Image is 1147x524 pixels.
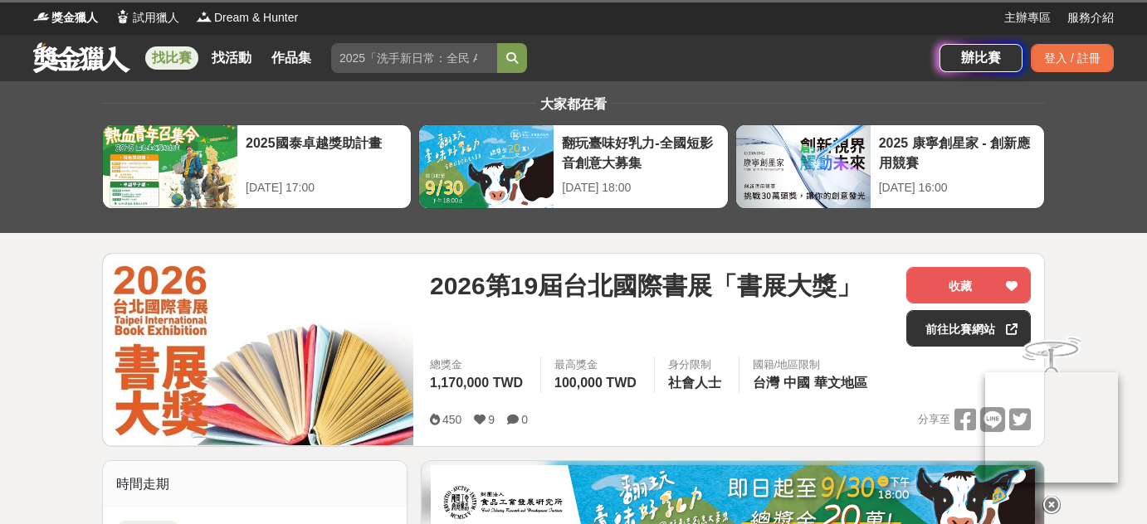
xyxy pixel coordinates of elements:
[205,46,258,70] a: 找活動
[1004,9,1051,27] a: 主辦專區
[879,133,1036,171] div: 2025 康寧創星家 - 創新應用競賽
[488,413,495,426] span: 9
[133,9,179,27] span: 試用獵人
[246,133,403,171] div: 2025國泰卓越獎助計畫
[430,376,523,390] span: 1,170,000 TWD
[442,413,461,426] span: 450
[783,376,810,390] span: 中國
[906,310,1031,347] a: 前往比賽網站
[753,376,779,390] span: 台灣
[33,9,98,27] a: Logo獎金獵人
[196,9,298,27] a: LogoDream & Hunter
[562,179,719,196] div: [DATE] 18:00
[418,124,728,209] a: 翻玩臺味好乳力-全國短影音創意大募集[DATE] 18:00
[33,8,50,25] img: Logo
[879,179,1036,196] div: [DATE] 16:00
[331,43,497,73] input: 2025「洗手新日常：全民 ALL IN」洗手歌全台徵選
[145,46,198,70] a: 找比賽
[906,267,1031,303] button: 收藏
[814,376,867,390] span: 華文地區
[196,8,212,25] img: Logo
[115,9,179,27] a: Logo試用獵人
[51,9,98,27] span: 獎金獵人
[521,413,528,426] span: 0
[214,9,298,27] span: Dream & Hunter
[668,376,721,390] span: 社會人士
[554,376,637,390] span: 100,000 TWD
[536,97,611,111] span: 大家都在看
[668,357,725,373] div: 身分限制
[1067,9,1114,27] a: 服務介紹
[103,461,407,507] div: 時間走期
[430,267,861,304] span: 2026第19屆台北國際書展「書展大獎」
[103,254,413,445] img: Cover Image
[735,124,1045,209] a: 2025 康寧創星家 - 創新應用競賽[DATE] 16:00
[562,133,719,171] div: 翻玩臺味好乳力-全國短影音創意大募集
[753,357,871,373] div: 國籍/地區限制
[554,357,641,373] span: 最高獎金
[246,179,403,196] div: [DATE] 17:00
[430,357,527,373] span: 總獎金
[115,8,131,25] img: Logo
[265,46,318,70] a: 作品集
[1031,44,1114,72] div: 登入 / 註冊
[940,44,1023,72] a: 辦比賽
[918,407,950,432] span: 分享至
[102,124,412,209] a: 2025國泰卓越獎助計畫[DATE] 17:00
